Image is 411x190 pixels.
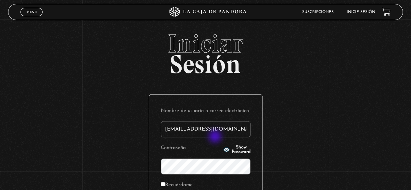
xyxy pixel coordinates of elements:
a: View your shopping cart [382,7,391,16]
input: Recuérdame [161,182,165,186]
label: Contraseña [161,143,222,153]
button: Show Password [223,145,250,154]
span: Cerrar [24,15,39,20]
h2: Sesión [8,31,403,72]
span: Show Password [232,145,250,154]
span: Iniciar [8,31,403,57]
a: Suscripciones [302,10,334,14]
span: Menu [26,10,37,14]
label: Nombre de usuario o correo electrónico [161,106,250,116]
a: Inicie sesión [347,10,375,14]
